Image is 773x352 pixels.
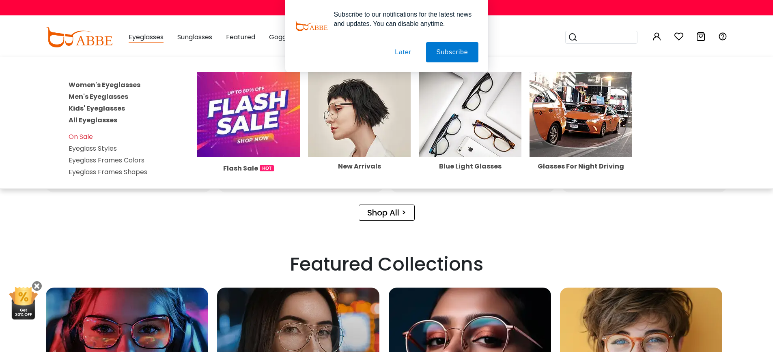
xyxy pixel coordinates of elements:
a: Women's Eyeglasses [69,80,140,90]
img: Blue Light Glasses [419,72,521,157]
a: Shop All > [359,205,415,221]
a: Blue Light Glasses [419,109,521,170]
a: New Arrivals [308,109,411,170]
button: Subscribe [426,42,478,62]
a: Glasses For Night Driving [530,109,632,170]
a: Eyeglass Styles [69,144,117,153]
img: mini welcome offer [8,287,39,320]
a: Kids' Eyeglasses [69,104,125,113]
a: Eyeglass Frames Shapes [69,167,147,177]
div: Subscribe to our notifications for the latest news and updates. You can disable anytime. [327,10,478,28]
img: Glasses For Night Driving [530,72,632,157]
span: Flash Sale [223,163,258,173]
img: Flash Sale [197,72,300,157]
div: Glasses For Night Driving [530,163,632,170]
a: Eyeglass Frames Colors [69,156,144,165]
img: notification icon [295,10,327,42]
img: 1724998894317IetNH.gif [260,165,274,171]
a: Men's Eyeglasses [69,92,128,101]
div: New Arrivals [308,163,411,170]
a: On Sale [69,132,93,141]
img: New Arrivals [308,72,411,157]
a: Flash Sale [197,109,300,173]
div: Blue Light Glasses [419,163,521,170]
a: All Eyeglasses [69,115,117,125]
button: Later [385,42,421,62]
